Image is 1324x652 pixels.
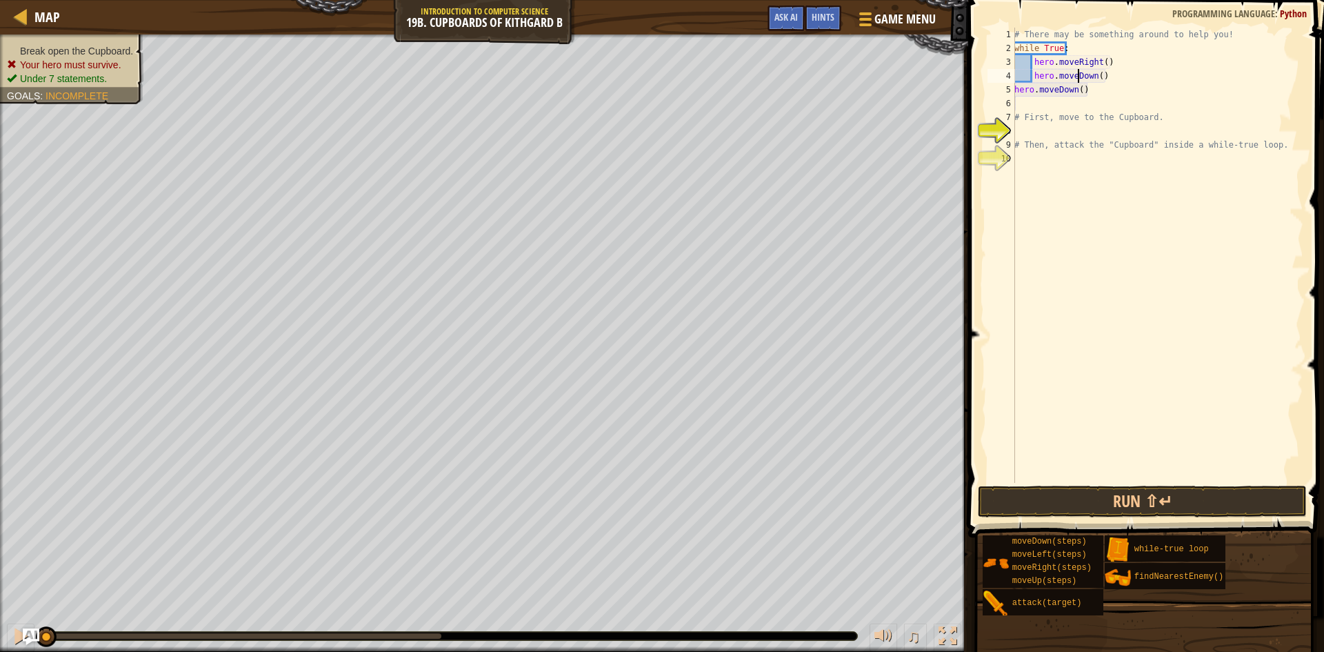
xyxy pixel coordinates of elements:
span: Python [1280,7,1307,20]
span: Ask AI [774,10,798,23]
button: Run ⇧↵ [978,486,1307,517]
div: 2 [987,41,1015,55]
span: Under 7 statements. [20,73,107,84]
img: portrait.png [983,550,1009,576]
span: Game Menu [874,10,936,28]
div: 8 [987,124,1015,138]
li: Under 7 statements. [7,72,133,86]
span: while-true loop [1134,544,1209,554]
li: Break open the Cupboard. [7,44,133,58]
div: 5 [987,83,1015,97]
button: Ask AI [23,629,39,645]
span: Your hero must survive. [20,59,121,70]
span: : [1275,7,1280,20]
span: Map [34,8,60,26]
button: Toggle fullscreen [934,624,961,652]
button: Adjust volume [870,624,897,652]
button: Ask AI [768,6,805,31]
div: 6 [987,97,1015,110]
span: Hints [812,10,834,23]
a: Map [28,8,60,26]
span: moveRight(steps) [1012,563,1092,573]
img: portrait.png [1105,564,1131,591]
div: 1 [987,28,1015,41]
span: findNearestEnemy() [1134,572,1224,582]
span: moveDown(steps) [1012,537,1087,546]
span: attack(target) [1012,598,1082,608]
div: 4 [987,69,1015,83]
span: ♫ [907,626,921,646]
button: Game Menu [848,6,944,38]
img: portrait.png [983,591,1009,617]
button: ♫ [904,624,927,652]
div: 9 [987,138,1015,152]
img: portrait.png [1105,537,1131,563]
button: Ctrl + P: Pause [7,624,34,652]
div: 10 [987,152,1015,166]
span: Break open the Cupboard. [20,46,133,57]
span: Goals [7,90,40,101]
div: 7 [987,110,1015,124]
span: moveUp(steps) [1012,576,1077,586]
span: moveLeft(steps) [1012,550,1087,560]
div: 3 [987,55,1015,69]
span: Programming language [1172,7,1275,20]
span: Incomplete [46,90,108,101]
li: Your hero must survive. [7,58,133,72]
span: : [40,90,46,101]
